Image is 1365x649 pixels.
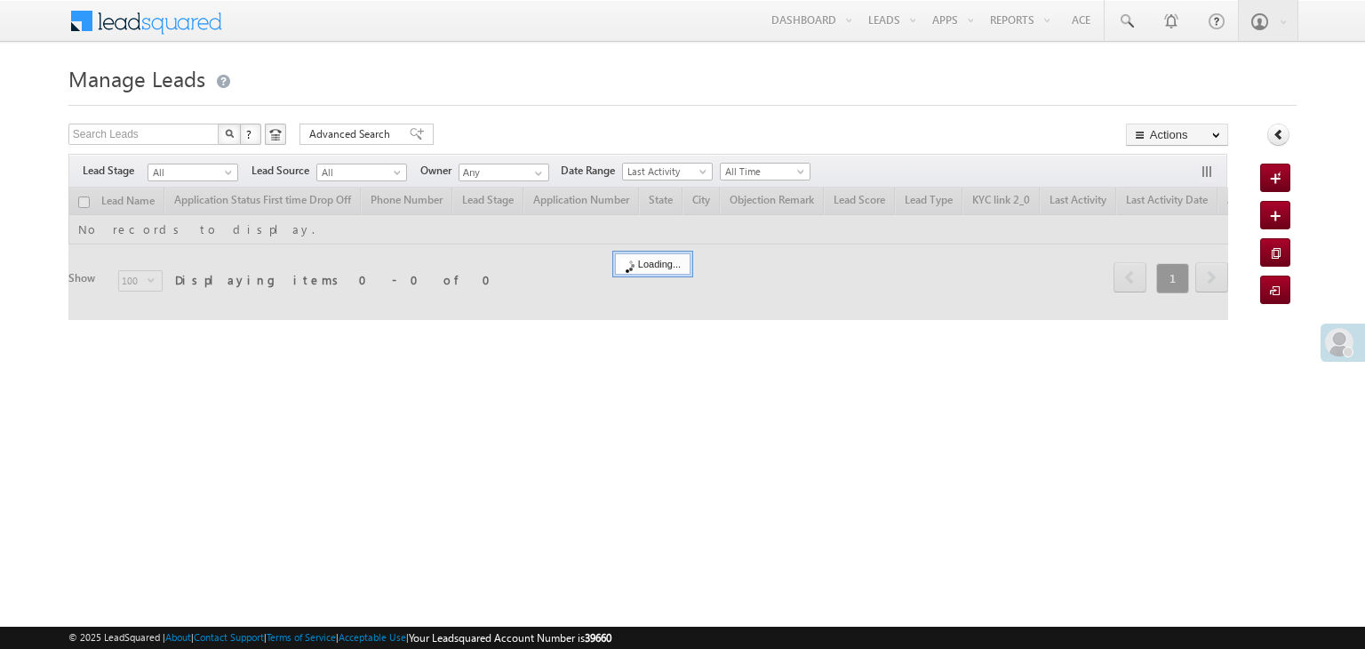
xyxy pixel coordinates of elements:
img: Search [225,129,234,138]
span: Advanced Search [309,126,395,142]
span: Lead Stage [83,163,148,179]
a: Last Activity [622,163,713,180]
span: © 2025 LeadSquared | | | | | [68,629,611,646]
span: Last Activity [623,164,707,180]
span: 39660 [585,631,611,645]
span: All [148,164,233,180]
button: Actions [1126,124,1228,146]
button: ? [240,124,261,145]
span: Manage Leads [68,64,205,92]
span: Lead Source [251,163,316,179]
input: Type to Search [459,164,549,181]
span: All Time [721,164,805,180]
span: Date Range [561,163,622,179]
a: All [148,164,238,181]
a: All [316,164,407,181]
span: Your Leadsquared Account Number is [409,631,611,645]
span: ? [246,126,254,141]
span: Owner [420,163,459,179]
a: All Time [720,163,810,180]
a: Acceptable Use [339,631,406,643]
a: Terms of Service [267,631,336,643]
a: About [165,631,191,643]
div: Loading... [615,253,690,275]
a: Show All Items [525,164,547,182]
a: Contact Support [194,631,264,643]
span: All [317,164,402,180]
